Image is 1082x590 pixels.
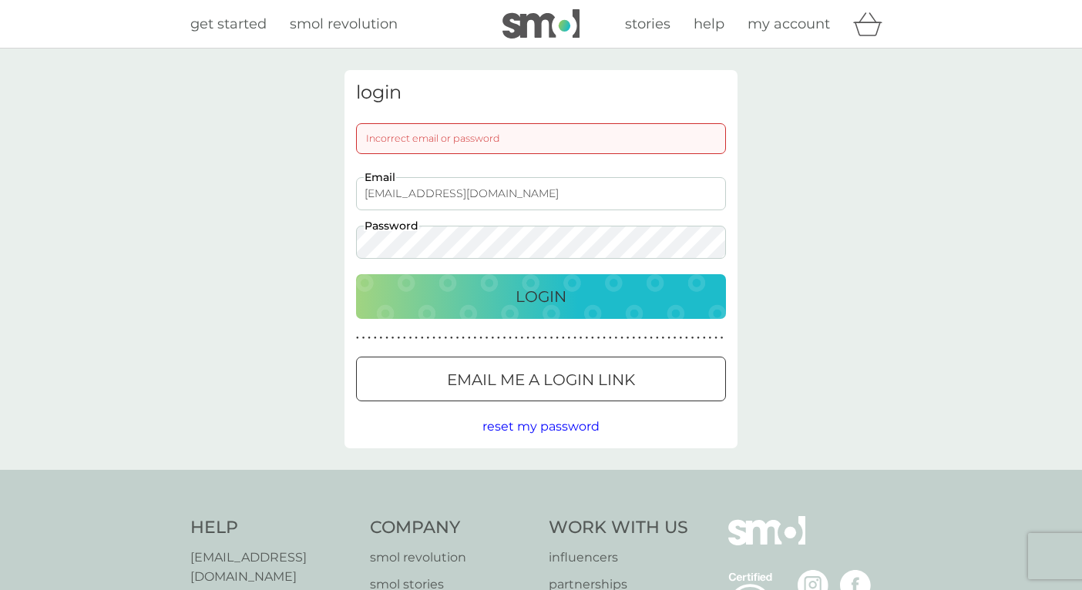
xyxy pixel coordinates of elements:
[439,334,442,342] p: ●
[462,334,465,342] p: ●
[627,334,630,342] p: ●
[374,334,377,342] p: ●
[385,334,388,342] p: ●
[403,334,406,342] p: ●
[721,334,724,342] p: ●
[632,334,635,342] p: ●
[691,334,694,342] p: ●
[650,334,653,342] p: ●
[685,334,688,342] p: ●
[526,334,529,342] p: ●
[486,334,489,342] p: ●
[468,334,471,342] p: ●
[482,417,600,437] button: reset my password
[538,334,541,342] p: ●
[444,334,447,342] p: ●
[447,367,635,392] p: Email me a login link
[638,334,641,342] p: ●
[573,334,576,342] p: ●
[409,334,412,342] p: ●
[591,334,594,342] p: ●
[356,274,726,319] button: Login
[585,334,588,342] p: ●
[290,15,398,32] span: smol revolution
[421,334,424,342] p: ●
[450,334,453,342] p: ●
[625,15,670,32] span: stories
[482,419,600,434] span: reset my password
[497,334,500,342] p: ●
[597,334,600,342] p: ●
[609,334,612,342] p: ●
[656,334,659,342] p: ●
[748,15,830,32] span: my account
[503,334,506,342] p: ●
[644,334,647,342] p: ●
[479,334,482,342] p: ●
[550,334,553,342] p: ●
[356,123,726,154] div: Incorrect email or password
[667,334,670,342] p: ●
[397,334,400,342] p: ●
[694,13,724,35] a: help
[427,334,430,342] p: ●
[502,9,580,39] img: smol
[697,334,700,342] p: ●
[356,334,359,342] p: ●
[415,334,418,342] p: ●
[190,15,267,32] span: get started
[620,334,623,342] p: ●
[391,334,395,342] p: ●
[474,334,477,342] p: ●
[662,334,665,342] p: ●
[603,334,606,342] p: ●
[714,334,717,342] p: ●
[190,516,355,540] h4: Help
[356,357,726,401] button: Email me a login link
[370,516,534,540] h4: Company
[516,284,566,309] p: Login
[515,334,518,342] p: ●
[694,15,724,32] span: help
[728,516,805,568] img: smol
[368,334,371,342] p: ●
[549,516,688,540] h4: Work With Us
[432,334,435,342] p: ●
[356,82,726,104] h3: login
[549,548,688,568] a: influencers
[544,334,547,342] p: ●
[709,334,712,342] p: ●
[615,334,618,342] p: ●
[290,13,398,35] a: smol revolution
[533,334,536,342] p: ●
[380,334,383,342] p: ●
[370,548,534,568] a: smol revolution
[853,8,892,39] div: basket
[748,13,830,35] a: my account
[456,334,459,342] p: ●
[521,334,524,342] p: ●
[190,13,267,35] a: get started
[674,334,677,342] p: ●
[509,334,512,342] p: ●
[679,334,682,342] p: ●
[556,334,559,342] p: ●
[580,334,583,342] p: ●
[562,334,565,342] p: ●
[190,548,355,587] a: [EMAIL_ADDRESS][DOMAIN_NAME]
[625,13,670,35] a: stories
[568,334,571,342] p: ●
[362,334,365,342] p: ●
[491,334,494,342] p: ●
[703,334,706,342] p: ●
